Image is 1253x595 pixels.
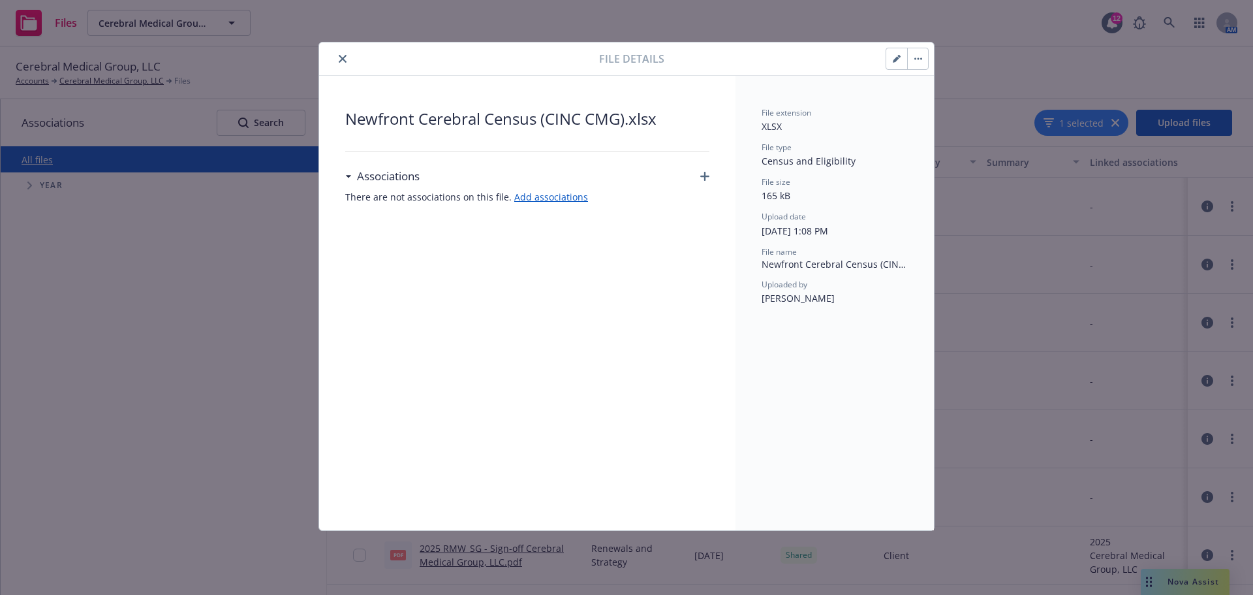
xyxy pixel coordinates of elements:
a: Add associations [514,191,588,203]
span: Census and Eligibility [762,155,856,167]
span: [PERSON_NAME] [762,292,835,304]
span: Upload date [762,211,806,222]
span: Uploaded by [762,279,807,290]
span: File extension [762,107,811,118]
span: [DATE] 1:08 PM [762,225,828,237]
span: File name [762,246,797,257]
button: close [335,51,350,67]
span: 165 kB [762,189,790,202]
span: File type [762,142,792,153]
h3: Associations [357,168,420,185]
div: Associations [345,168,420,185]
span: Newfront Cerebral Census (CINC CMG).xlsx [762,257,908,271]
span: File size [762,176,790,187]
span: There are not associations on this file. [345,190,709,204]
span: XLSX [762,120,782,133]
span: File details [599,51,664,67]
span: Newfront Cerebral Census (CINC CMG).xlsx [345,107,709,131]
